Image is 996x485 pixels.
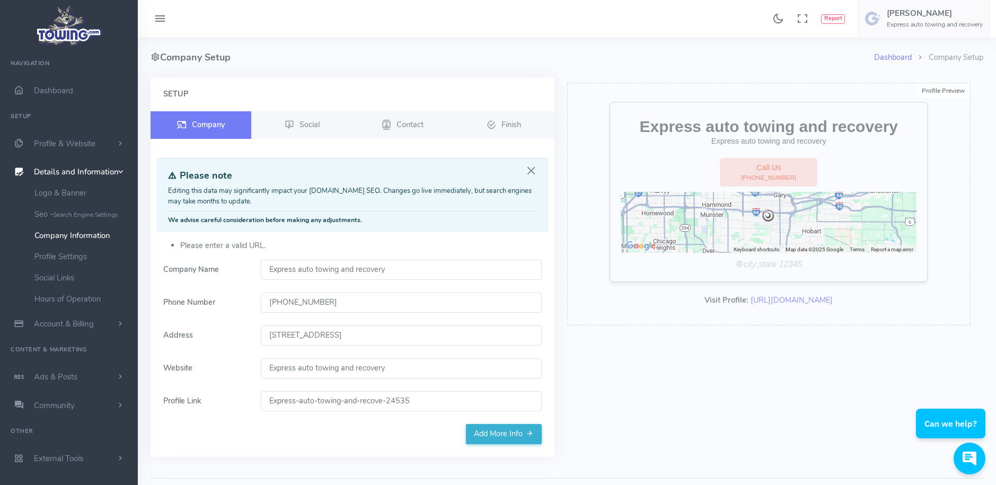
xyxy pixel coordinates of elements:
[501,119,521,129] span: Finish
[299,119,320,129] span: Social
[27,246,138,267] a: Profile Settings
[874,52,912,63] a: Dashboard
[168,186,537,207] p: Editing this data may significantly impact your [DOMAIN_NAME] SEO. Changes go live immediately, b...
[163,90,542,99] h4: Setup
[157,391,254,411] label: Profile Link
[261,325,541,346] input: Enter a location
[720,158,817,187] a: Call Us[PHONE_NUMBER]
[909,380,996,485] iframe: Conversations
[887,9,983,17] h5: [PERSON_NAME]
[34,453,83,464] span: External Tools
[157,260,254,280] label: Company Name
[157,293,254,313] label: Phone Number
[180,240,542,252] li: Please enter a valid URL.
[912,52,983,64] li: Company Setup
[33,3,105,48] img: logo
[759,260,777,269] i: state
[786,246,843,252] span: Map data ©2025 Google
[27,225,138,246] a: Company Information
[865,10,882,27] img: user-image
[168,171,537,181] h4: Please note
[157,358,254,378] label: Website
[34,372,77,382] span: Ads & Posts
[34,319,94,329] span: Account & Billing
[157,325,254,346] label: Address
[192,119,225,129] span: Company
[53,210,118,219] small: Search Engine Settings
[396,119,424,129] span: Contact
[871,246,913,252] a: Report a map error
[34,167,119,178] span: Details and Information
[623,239,658,253] img: Google
[34,400,75,411] span: Community
[621,136,916,147] div: Express auto towing and recovery
[751,295,833,305] a: [URL][DOMAIN_NAME]
[734,246,779,253] button: Keyboard shortcuts
[623,239,658,253] a: Open this area in Google Maps (opens a new window)
[741,173,796,182] span: [PHONE_NUMBER]
[151,37,874,77] h4: Company Setup
[621,118,916,136] h2: Express auto towing and recovery
[27,288,138,310] a: Hours of Operation
[27,267,138,288] a: Social Links
[744,260,756,269] i: city
[704,295,748,305] b: Visit Profile:
[466,424,542,444] a: Add More Info
[916,83,970,98] div: Profile Preview
[27,204,138,225] a: Seo -Search Engine Settings
[821,14,845,24] button: Report
[850,246,865,252] a: Terms
[779,260,803,269] i: 12345
[621,258,916,271] div: ,
[27,182,138,204] a: Logo & Banner
[34,138,95,149] span: Profile & Website
[168,217,537,224] h6: We advise careful consideration before making any adjustments.
[887,21,983,28] h6: Express auto towing and recovery
[34,85,73,96] span: Dashboard
[525,165,537,177] button: Close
